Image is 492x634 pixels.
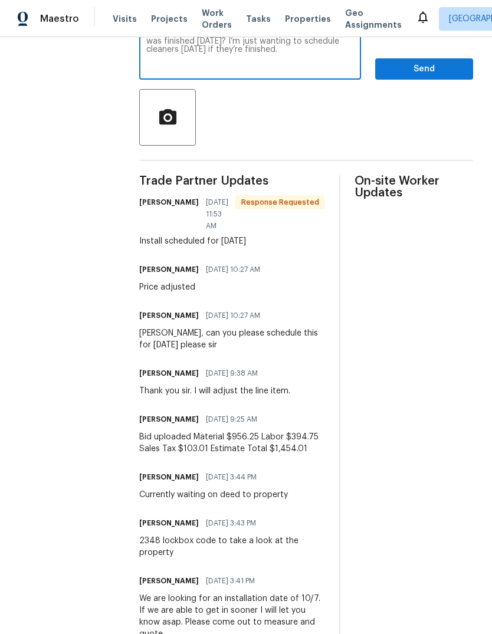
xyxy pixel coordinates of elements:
[206,310,260,321] span: [DATE] 10:27 AM
[345,7,402,31] span: Geo Assignments
[139,235,325,247] div: Install scheduled for [DATE]
[139,413,199,425] h6: [PERSON_NAME]
[202,7,232,31] span: Work Orders
[113,13,137,25] span: Visits
[139,281,267,293] div: Price adjusted
[139,431,325,455] div: Bid uploaded Material $956.25 Labor $394.75 Sales Tax $103.01 Estimate Total $1,454.01
[206,471,257,483] span: [DATE] 3:44 PM
[139,196,199,208] h6: [PERSON_NAME]
[206,413,257,425] span: [DATE] 9:25 AM
[151,13,188,25] span: Projects
[355,175,473,199] span: On-site Worker Updates
[139,489,288,501] div: Currently waiting on deed to property
[237,196,324,208] span: Response Requested
[139,264,199,275] h6: [PERSON_NAME]
[206,517,256,529] span: [DATE] 3:43 PM
[139,385,290,397] div: Thank you sir. I will adjust the line item.
[139,535,325,559] div: 2348 lockbox code to take a look at the property
[139,310,199,321] h6: [PERSON_NAME]
[206,575,255,587] span: [DATE] 3:41 PM
[139,471,199,483] h6: [PERSON_NAME]
[385,62,464,77] span: Send
[139,367,199,379] h6: [PERSON_NAME]
[146,29,354,70] textarea: Hello [PERSON_NAME], do you know if the installation was finished [DATE]? I’m just wanting to sch...
[139,575,199,587] h6: [PERSON_NAME]
[246,15,271,23] span: Tasks
[206,367,258,379] span: [DATE] 9:38 AM
[206,196,228,232] span: [DATE] 11:53 AM
[40,13,79,25] span: Maestro
[139,327,325,351] div: [PERSON_NAME], can you please schedule this for [DATE] please sir
[206,264,260,275] span: [DATE] 10:27 AM
[375,58,473,80] button: Send
[285,13,331,25] span: Properties
[139,175,325,187] span: Trade Partner Updates
[139,517,199,529] h6: [PERSON_NAME]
